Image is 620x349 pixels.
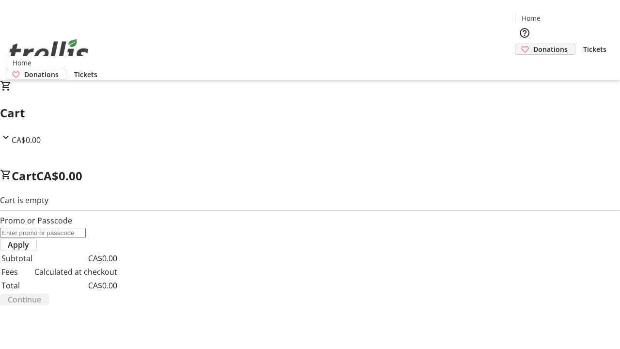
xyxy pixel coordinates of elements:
td: Total [1,279,33,292]
td: CA$0.00 [34,279,118,292]
td: CA$0.00 [34,252,118,265]
span: Apply [8,239,29,251]
span: Home [522,13,541,23]
button: Cart [515,55,534,74]
a: Donations [6,69,66,80]
a: Tickets [66,69,105,79]
button: Help [515,23,534,43]
img: Orient E2E Organization qXEusMBIYX's Logo [6,28,92,77]
span: CA$0.00 [36,168,82,184]
td: Fees [1,266,33,278]
a: Home [515,13,546,23]
a: Tickets [575,44,614,54]
span: CA$0.00 [12,135,41,145]
span: Home [13,58,31,68]
span: Tickets [74,69,97,79]
a: Home [6,58,37,68]
td: Subtotal [1,252,33,265]
span: Donations [24,69,59,79]
td: Calculated at checkout [34,266,118,278]
span: Donations [533,44,568,54]
a: Donations [515,44,575,55]
span: Tickets [583,44,606,54]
